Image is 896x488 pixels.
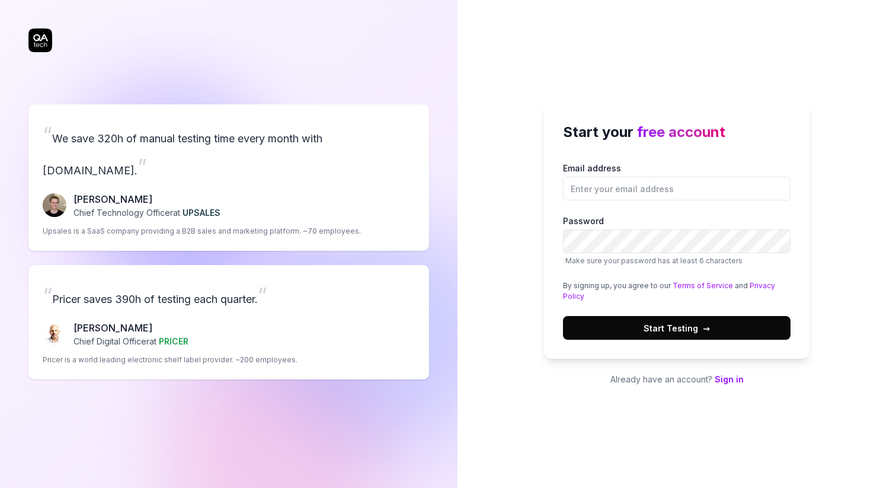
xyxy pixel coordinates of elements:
p: We save 320h of manual testing time every month with [DOMAIN_NAME]. [43,119,415,183]
button: Start Testing→ [563,316,791,340]
a: Sign in [715,374,744,384]
span: free account [637,123,725,141]
span: “ [43,282,52,308]
span: → [703,322,710,334]
div: By signing up, you agree to our and [563,280,791,302]
span: Start Testing [644,322,710,334]
input: PasswordMake sure your password has at least 6 characters [563,229,791,253]
span: “ [43,122,52,148]
label: Email address [563,162,791,200]
span: Make sure your password has at least 6 characters [565,256,743,265]
a: “We save 320h of manual testing time every month with [DOMAIN_NAME].”Fredrik Seidl[PERSON_NAME]Ch... [28,104,429,251]
p: [PERSON_NAME] [73,321,188,335]
p: Pricer saves 390h of testing each quarter. [43,279,415,311]
a: “Pricer saves 390h of testing each quarter.”Chris Chalkitis[PERSON_NAME]Chief Digital Officerat P... [28,265,429,379]
p: Chief Digital Officer at [73,335,188,347]
p: Upsales is a SaaS company providing a B2B sales and marketing platform. ~70 employees. [43,226,361,237]
label: Password [563,215,791,266]
p: Chief Technology Officer at [73,206,220,219]
img: Chris Chalkitis [43,322,66,346]
input: Email address [563,177,791,200]
p: Pricer is a world leading electronic shelf label provider. ~200 employees. [43,355,297,365]
p: Already have an account? [544,373,809,385]
p: [PERSON_NAME] [73,192,220,206]
span: UPSALES [183,208,220,218]
span: ” [137,154,147,180]
img: Fredrik Seidl [43,193,66,217]
a: Terms of Service [673,281,733,290]
span: PRICER [159,336,188,346]
span: ” [258,282,267,308]
h2: Start your [563,122,791,143]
